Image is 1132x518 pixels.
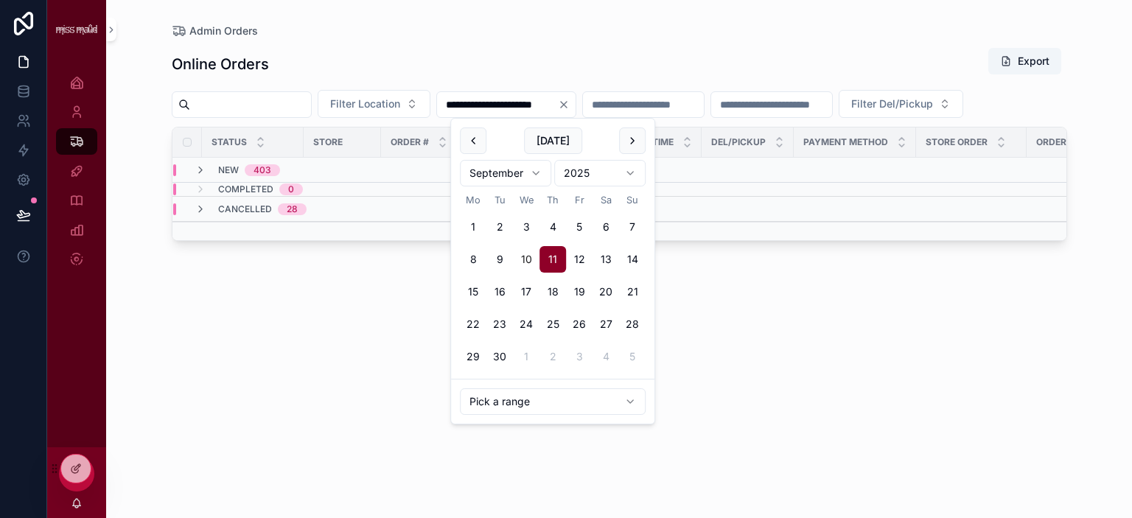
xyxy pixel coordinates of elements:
button: Sunday, 14 September 2025 [619,246,646,273]
button: Monday, 22 September 2025 [460,311,486,337]
button: Saturday, 13 September 2025 [593,246,619,273]
h1: Online Orders [172,54,269,74]
button: Saturday, 6 September 2025 [593,214,619,240]
button: Select Button [318,90,430,118]
button: Friday, 26 September 2025 [566,311,593,337]
button: Monday, 29 September 2025 [460,343,486,370]
button: Sunday, 5 October 2025 [619,343,646,370]
button: Saturday, 20 September 2025 [593,279,619,305]
span: Filter Location [330,97,400,111]
button: Tuesday, 2 September 2025 [486,214,513,240]
button: Wednesday, 17 September 2025 [513,279,539,305]
span: Cancelled [218,203,272,215]
button: Saturday, 27 September 2025 [593,311,619,337]
span: Completed [218,183,273,195]
table: September 2025 [460,192,646,370]
button: Thursday, 25 September 2025 [539,311,566,337]
div: 28 [287,203,298,215]
th: Saturday [593,192,619,208]
img: App logo [56,24,97,35]
div: 0 [288,183,294,195]
span: Filter Del/Pickup [851,97,933,111]
button: Thursday, 18 September 2025 [539,279,566,305]
button: Thursday, 2 October 2025 [539,343,566,370]
button: Friday, 12 September 2025 [566,246,593,273]
button: Thursday, 4 September 2025 [539,214,566,240]
th: Sunday [619,192,646,208]
button: Tuesday, 9 September 2025 [486,246,513,273]
button: Saturday, 4 October 2025 [593,343,619,370]
span: Store Order [926,136,988,148]
a: Admin Orders [172,24,258,38]
button: Friday, 19 September 2025 [566,279,593,305]
span: Order Placed [1036,136,1104,148]
button: Monday, 15 September 2025 [460,279,486,305]
button: Export [988,48,1061,74]
span: Del/Pickup [711,136,766,148]
th: Thursday [539,192,566,208]
div: scrollable content [47,59,106,292]
button: Wednesday, 3 September 2025 [513,214,539,240]
button: Today, Wednesday, 10 September 2025 [513,246,539,273]
button: Friday, 3 October 2025 [566,343,593,370]
button: Friday, 5 September 2025 [566,214,593,240]
div: 403 [254,164,271,176]
th: Monday [460,192,486,208]
button: Clear [558,99,576,111]
th: Wednesday [513,192,539,208]
th: Tuesday [486,192,513,208]
button: Tuesday, 16 September 2025 [486,279,513,305]
button: Relative time [460,388,646,415]
button: [DATE] [524,127,582,154]
button: Tuesday, 30 September 2025 [486,343,513,370]
button: Wednesday, 1 October 2025 [513,343,539,370]
button: Sunday, 28 September 2025 [619,311,646,337]
button: Monday, 8 September 2025 [460,246,486,273]
span: Payment Method [803,136,888,148]
span: Store [313,136,343,148]
span: New [218,164,239,176]
button: Wednesday, 24 September 2025 [513,311,539,337]
button: Sunday, 21 September 2025 [619,279,646,305]
span: Order # [391,136,429,148]
button: Select Button [839,90,963,118]
button: Thursday, 11 September 2025, selected [539,246,566,273]
span: Admin Orders [189,24,258,38]
button: Sunday, 7 September 2025 [619,214,646,240]
button: Tuesday, 23 September 2025 [486,311,513,337]
button: Monday, 1 September 2025 [460,214,486,240]
th: Friday [566,192,593,208]
span: Status [212,136,247,148]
